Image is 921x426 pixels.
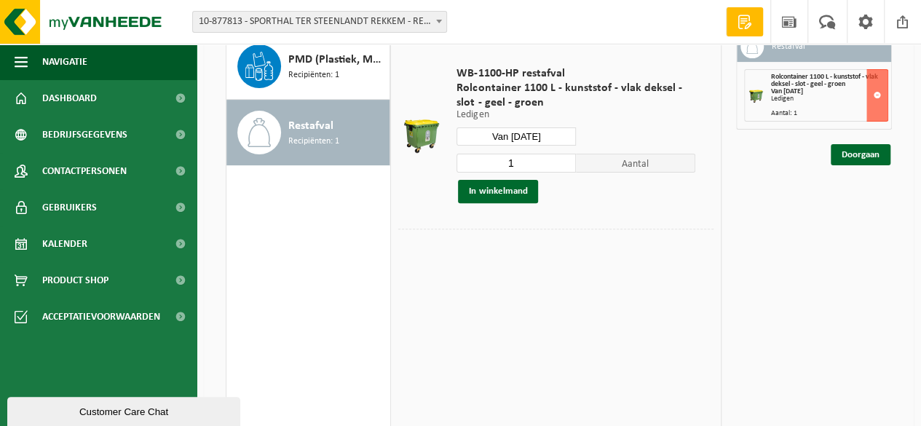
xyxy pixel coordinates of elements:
[226,100,390,165] button: Restafval Recipiënten: 1
[288,68,339,82] span: Recipiënten: 1
[42,189,97,226] span: Gebruikers
[42,117,127,153] span: Bedrijfsgegevens
[192,11,447,33] span: 10-877813 - SPORTHAL TER STEENLANDT REKKEM - REKKEM
[456,66,695,81] span: WB-1100-HP restafval
[771,110,888,117] div: Aantal: 1
[771,87,803,95] strong: Van [DATE]
[771,73,878,88] span: Rolcontainer 1100 L - kunststof - vlak deksel - slot - geel - groen
[288,51,386,68] span: PMD (Plastiek, Metaal, Drankkartons) (bedrijven)
[42,299,160,335] span: Acceptatievoorwaarden
[458,180,538,203] button: In winkelmand
[226,33,390,100] button: PMD (Plastiek, Metaal, Drankkartons) (bedrijven) Recipiënten: 1
[42,44,87,80] span: Navigatie
[456,127,576,146] input: Selecteer datum
[456,110,695,120] p: Ledigen
[193,12,446,32] span: 10-877813 - SPORTHAL TER STEENLANDT REKKEM - REKKEM
[42,226,87,262] span: Kalender
[42,153,127,189] span: Contactpersonen
[576,154,695,173] span: Aantal
[288,135,339,149] span: Recipiënten: 1
[288,117,333,135] span: Restafval
[831,144,890,165] a: Doorgaan
[42,80,97,117] span: Dashboard
[456,81,695,110] span: Rolcontainer 1100 L - kunststof - vlak deksel - slot - geel - groen
[771,35,805,58] h3: Restafval
[42,262,108,299] span: Product Shop
[7,394,243,426] iframe: chat widget
[771,95,888,103] div: Ledigen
